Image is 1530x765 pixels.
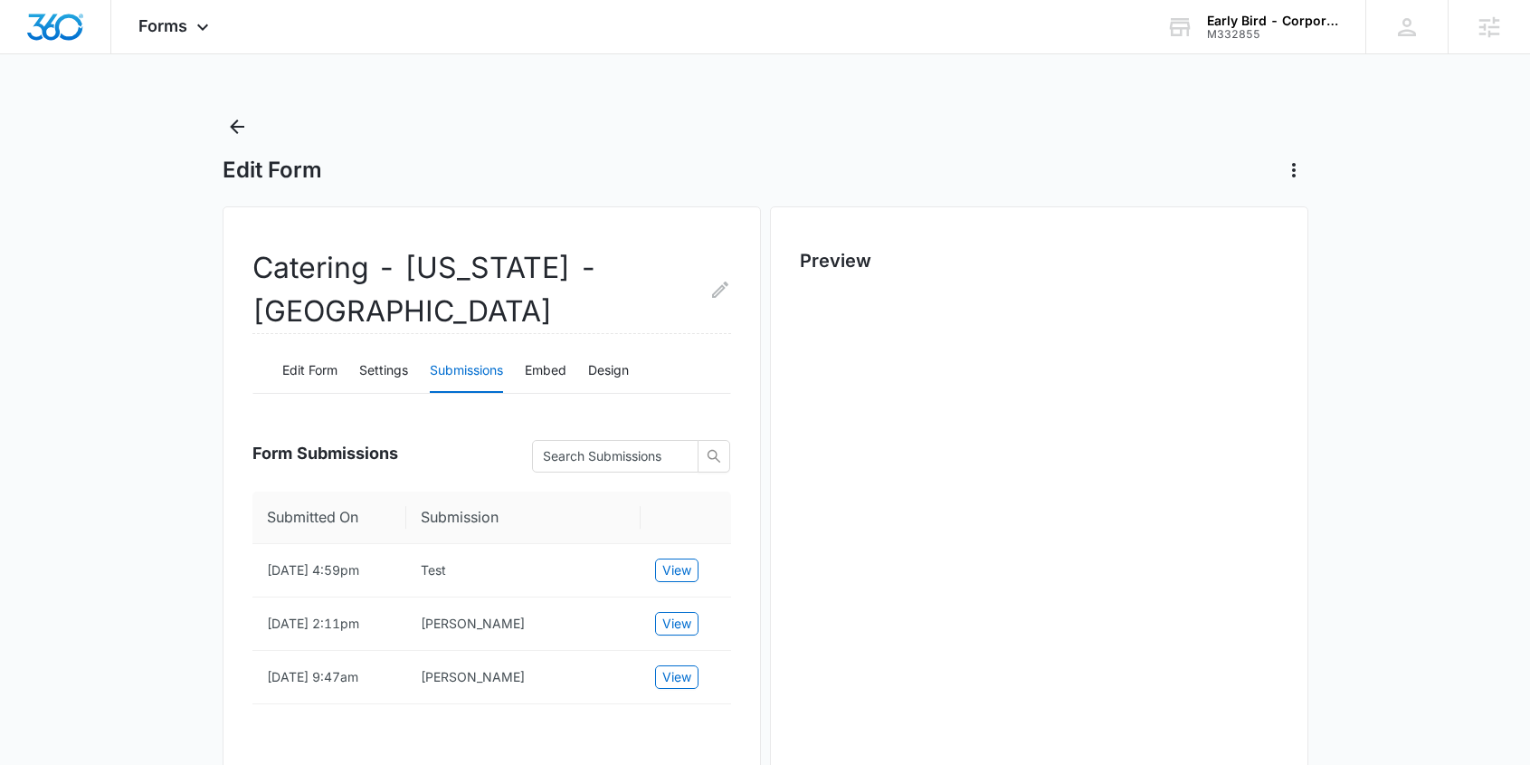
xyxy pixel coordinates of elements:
[223,112,252,141] button: Back
[525,349,566,393] button: Embed
[709,246,731,333] button: Edit Form Name
[252,598,406,651] td: [DATE] 2:11pm
[698,449,729,464] span: search
[662,560,691,580] span: View
[267,506,378,529] span: Submitted On
[252,544,406,598] td: [DATE] 4:59pm
[662,667,691,687] span: View
[430,349,503,393] button: Submissions
[359,349,408,393] button: Settings
[588,349,629,393] button: Design
[698,440,730,473] button: search
[252,651,406,704] td: [DATE] 9:47am
[543,446,673,466] input: Search Submissions
[252,246,731,334] h2: Catering - [US_STATE] - [GEOGRAPHIC_DATA]
[800,247,1278,274] h2: Preview
[655,665,698,689] button: View
[406,492,641,544] th: Submission
[406,598,641,651] td: VERONICA PINKERTON
[655,612,698,636] button: View
[655,559,698,582] button: View
[1207,28,1339,41] div: account id
[662,614,691,634] span: View
[1207,14,1339,28] div: account name
[252,441,398,465] span: Form Submissions
[406,651,641,704] td: Stacie McElligott
[223,157,322,184] h1: Edit Form
[252,492,406,544] th: Submitted On
[138,16,187,35] span: Forms
[406,544,641,598] td: Test
[1279,156,1308,185] button: Actions
[282,349,337,393] button: Edit Form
